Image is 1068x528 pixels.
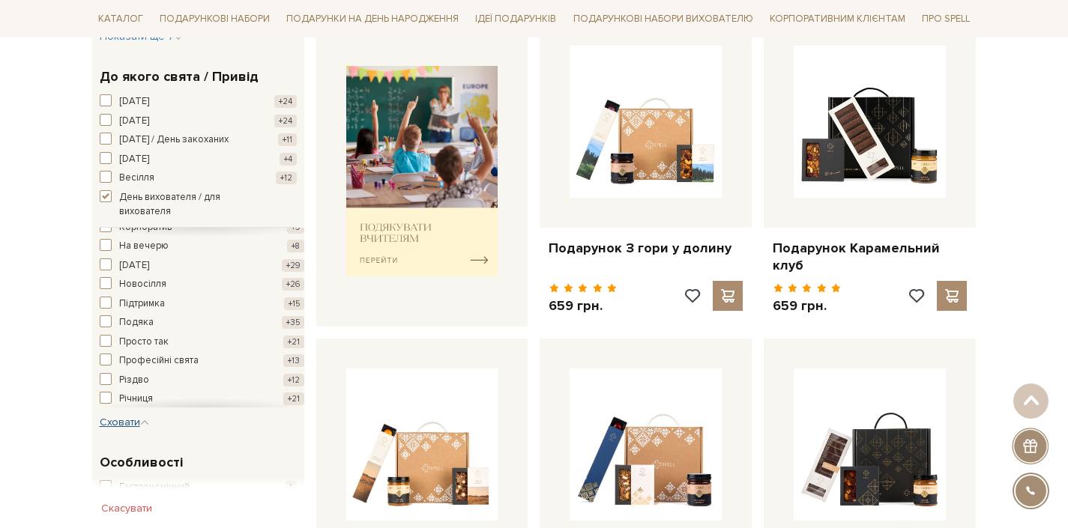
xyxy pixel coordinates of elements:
span: [DATE] [119,94,149,109]
button: Сховати [100,415,149,430]
button: Скасувати [92,497,161,521]
span: +21 [283,392,304,405]
a: Корпоративним клієнтам [764,6,911,31]
span: Гастрономічний [119,480,190,495]
span: +8 [287,240,304,252]
a: Подарунок Карамельний клуб [773,240,967,275]
span: +35 [282,316,304,329]
span: Новосілля [119,277,166,292]
span: Корпоратив [119,220,172,235]
span: 1 [285,481,297,494]
span: +9 [287,221,304,234]
span: Просто так [119,335,169,350]
button: [DATE] / День закоханих +11 [100,133,297,148]
button: День вихователя / для вихователя [100,190,297,219]
a: Ідеї подарунків [469,7,562,31]
button: Корпоратив +9 [100,220,304,235]
span: +12 [283,374,304,386]
img: banner [346,66,498,276]
button: Весілля +12 [100,171,297,186]
a: Каталог [92,7,149,31]
span: Різдво [119,373,149,388]
span: До якого свята / Привід [100,67,259,87]
span: +26 [282,278,304,291]
button: [DATE] +24 [100,94,297,109]
span: Підтримка [119,297,165,312]
span: [DATE] [119,152,149,167]
span: +4 [280,153,297,166]
button: [DATE] +4 [100,152,297,167]
span: На вечерю [119,239,169,254]
button: Гастрономічний 1 [100,480,297,495]
span: Річниця [119,392,153,407]
span: +21 [283,336,304,348]
span: [DATE] / День закоханих [119,133,229,148]
span: Особливості [100,452,183,473]
span: +15 [284,297,304,310]
span: +24 [274,95,297,108]
button: Річниця +21 [100,392,304,407]
span: [DATE] [119,114,149,129]
a: Подарункові набори [154,7,276,31]
p: 659 грн. [773,297,841,315]
span: День вихователя / для вихователя [119,190,256,219]
span: +11 [278,133,297,146]
span: +12 [276,172,297,184]
button: [DATE] +24 [100,114,297,129]
span: Подяка [119,315,154,330]
button: Підтримка +15 [100,297,304,312]
button: Просто так +21 [100,335,304,350]
button: Подяка +35 [100,315,304,330]
span: Весілля [119,171,154,186]
a: Подарунок З гори у долину [549,240,743,257]
span: +13 [283,354,304,367]
span: Сховати [100,416,149,428]
button: Професійні свята +13 [100,353,304,368]
span: +29 [282,259,304,272]
span: +24 [274,115,297,127]
button: [DATE] +29 [100,258,304,273]
a: Про Spell [916,7,976,31]
span: Професійні свята [119,353,199,368]
a: Подарункові набори вихователю [567,6,759,31]
button: Новосілля +26 [100,277,304,292]
button: На вечерю +8 [100,239,304,254]
span: [DATE] [119,258,149,273]
button: Різдво +12 [100,373,304,388]
p: 659 грн. [549,297,617,315]
a: Подарунки на День народження [280,7,465,31]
